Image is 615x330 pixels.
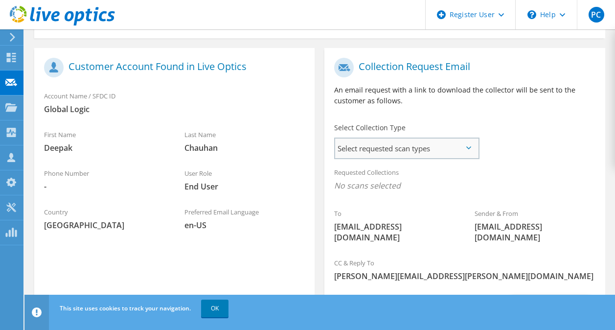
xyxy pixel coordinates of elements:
[324,203,465,248] div: To
[44,181,165,192] span: -
[34,163,175,197] div: Phone Number
[175,163,315,197] div: User Role
[334,85,595,106] p: An email request with a link to download the collector will be sent to the customer as follows.
[184,142,305,153] span: Chauhan
[34,124,175,158] div: First Name
[465,203,605,248] div: Sender & From
[175,202,315,236] div: Preferred Email Language
[60,304,191,312] span: This site uses cookies to track your navigation.
[334,221,455,243] span: [EMAIL_ADDRESS][DOMAIN_NAME]
[34,202,175,236] div: Country
[44,104,305,115] span: Global Logic
[335,139,478,158] span: Select requested scan types
[527,10,536,19] svg: \n
[44,220,165,231] span: [GEOGRAPHIC_DATA]
[589,7,604,23] span: PC
[201,300,228,317] a: OK
[334,180,595,191] span: No scans selected
[334,123,406,133] label: Select Collection Type
[34,86,315,119] div: Account Name / SFDC ID
[175,124,315,158] div: Last Name
[324,162,605,198] div: Requested Collections
[184,220,305,231] span: en-US
[334,58,590,77] h1: Collection Request Email
[184,181,305,192] span: End User
[334,271,595,282] span: [PERSON_NAME][EMAIL_ADDRESS][PERSON_NAME][DOMAIN_NAME]
[44,58,300,77] h1: Customer Account Found in Live Optics
[324,253,605,286] div: CC & Reply To
[475,221,595,243] span: [EMAIL_ADDRESS][DOMAIN_NAME]
[44,142,165,153] span: Deepak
